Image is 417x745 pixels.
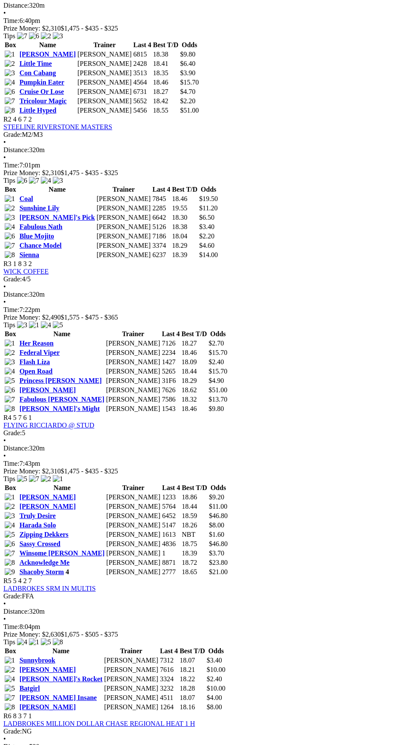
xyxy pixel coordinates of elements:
span: Distance: [3,2,29,9]
span: $6.40 [180,60,195,67]
a: Zipping Dekkers [20,531,69,538]
a: Little Time [20,60,52,67]
td: 1233 [162,493,180,501]
img: 5 [41,638,51,646]
td: [PERSON_NAME] [77,59,132,68]
td: [PERSON_NAME] [77,106,132,115]
span: Grade: [3,275,22,283]
div: 7:43pm [3,460,414,467]
td: 18.39 [181,549,208,558]
span: Grade: [3,592,22,600]
a: Coal [20,195,33,202]
img: 4 [41,177,51,184]
td: 18.29 [171,241,198,250]
th: Best T/D [181,330,208,338]
span: $51.00 [208,386,227,394]
img: 6 [5,386,15,394]
td: 18.46 [152,78,179,87]
td: [PERSON_NAME] [96,241,151,250]
a: Harada Solo [20,521,56,529]
th: Name [19,185,95,194]
td: 18.42 [152,97,179,105]
img: 2 [41,475,51,483]
span: $9.80 [180,51,195,58]
span: $19.50 [199,195,218,202]
span: 4 6 7 2 [13,116,32,123]
div: 4/5 [3,275,414,283]
span: Box [5,186,16,193]
td: [PERSON_NAME] [106,493,161,501]
img: 3 [5,358,15,366]
span: • [3,298,6,306]
span: Time: [3,306,20,313]
td: 18.27 [181,339,208,348]
span: $15.70 [208,368,227,375]
div: M2/M3 [3,131,414,139]
div: Prize Money: $2,490 [3,314,414,321]
img: 4 [17,638,27,646]
img: 3 [5,214,15,221]
img: 5 [17,475,27,483]
th: Trainer [106,484,161,492]
img: 4 [5,79,15,86]
span: R3 [3,260,11,267]
a: Sassy Crossed [20,540,60,547]
div: 5 [3,429,414,437]
td: 7626 [161,386,180,394]
td: 7586 [161,395,180,404]
td: 18.46 [181,348,208,357]
span: R5 [3,577,11,584]
th: Last 4 [161,330,180,338]
span: $13.70 [208,396,227,403]
div: Prize Money: $2,310 [3,467,414,475]
img: 7 [5,694,15,702]
span: $6.50 [199,214,214,221]
td: [PERSON_NAME] [106,367,160,376]
span: 4 [66,568,69,575]
td: [PERSON_NAME] [106,405,160,413]
span: $46.80 [209,512,228,519]
img: 3 [53,32,63,40]
span: Box [5,41,16,48]
a: Truly Desire [20,512,56,519]
td: 2777 [162,568,180,576]
td: 18.46 [171,195,198,203]
a: Fabulous Nath [20,223,63,230]
th: Last 4 [133,41,151,49]
td: [PERSON_NAME] [106,358,160,366]
img: 4 [41,321,51,329]
a: WICK COFFEE [3,268,49,275]
a: Winsome [PERSON_NAME] [20,550,105,557]
span: • [3,283,6,290]
th: Best T/D [171,185,198,194]
td: 5126 [152,223,171,231]
span: $51.00 [180,107,199,114]
img: 2 [5,349,15,357]
td: 5456 [133,106,151,115]
td: NBT [181,530,208,539]
a: [PERSON_NAME] [20,493,76,501]
td: [PERSON_NAME] [96,213,151,222]
td: 1427 [161,358,180,366]
a: Cruise Or Lose [20,88,64,95]
th: Odds [208,484,228,492]
td: 1 [162,549,180,558]
span: Tips [3,321,15,329]
img: 8 [5,251,15,259]
td: 18.04 [171,232,198,241]
td: [PERSON_NAME] [106,386,160,394]
img: 5 [53,321,63,329]
th: Odds [180,41,199,49]
img: 4 [5,675,15,683]
img: 6 [5,88,15,96]
img: 3 [17,321,27,329]
a: [PERSON_NAME] [20,51,76,58]
td: [PERSON_NAME] [96,204,151,212]
img: 5 [5,377,15,385]
td: 18.44 [181,367,208,376]
span: $2.20 [199,232,214,240]
img: 1 [5,493,15,501]
img: 6 [5,540,15,548]
img: 5 [5,531,15,538]
img: 4 [5,223,15,231]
